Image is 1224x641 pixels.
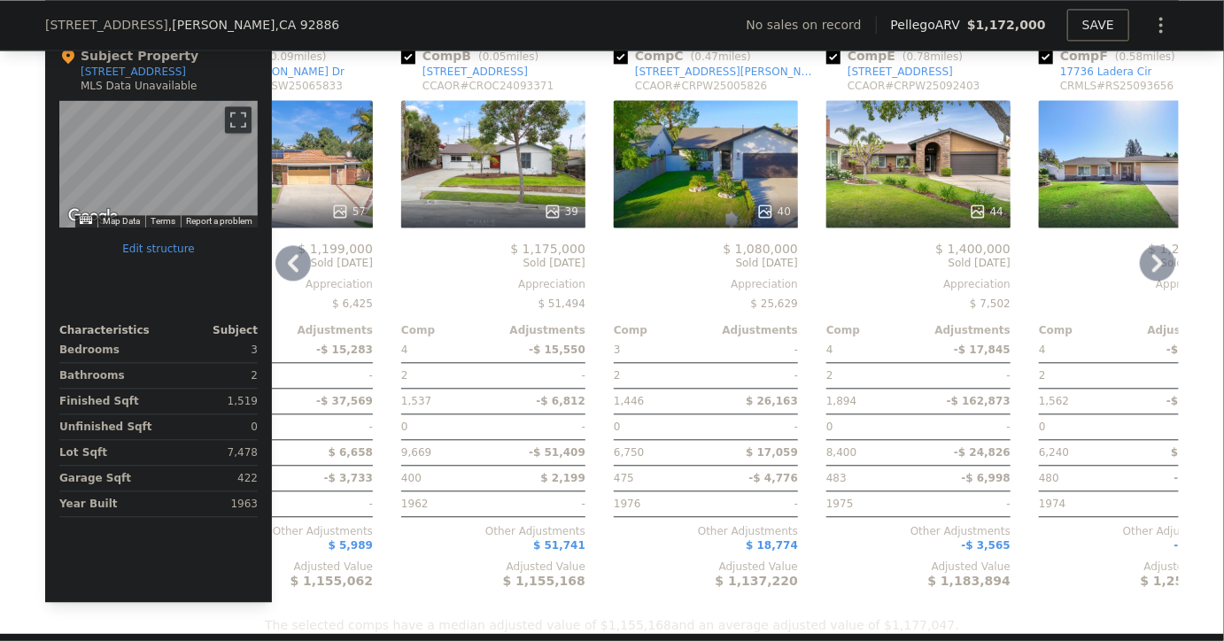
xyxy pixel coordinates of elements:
div: 1963 [162,491,258,516]
div: Appreciation [826,277,1011,291]
span: $ 1,155,168 [503,574,585,588]
span: -$ 15,550 [529,344,585,356]
span: ( miles) [259,50,333,63]
div: Adjustments [1131,323,1223,337]
span: $ 1,137,220 [716,574,798,588]
div: CCAOR # CRSW25065833 [210,79,343,93]
div: Unfinished Sqft [59,414,155,439]
span: Sold [DATE] [1039,256,1223,270]
div: 1975 [826,491,915,516]
span: 0.58 [1119,50,1143,63]
img: Google [64,205,122,228]
span: ( miles) [684,50,758,63]
div: [STREET_ADDRESS] [422,65,528,79]
div: 2 [826,363,915,388]
a: [STREET_ADDRESS][PERSON_NAME] [614,65,819,79]
span: -$ 37,569 [316,395,373,407]
div: Year Built [59,491,155,516]
div: Comp B [401,47,546,65]
div: - [709,491,798,516]
span: 0 [1039,421,1046,433]
span: $ 1,175,000 [510,242,585,256]
div: Garage Sqft [59,466,155,490]
div: 39 [544,203,578,220]
div: 4042 [PERSON_NAME] Dr [210,65,345,79]
div: Finished Sqft [59,389,155,413]
span: -$ 51,409 [529,446,585,459]
span: -$ 3,733 [324,472,373,484]
span: $ 35,954 [1171,446,1223,459]
span: 0 [401,421,408,433]
div: Subject [159,323,258,337]
div: Street View [59,100,258,228]
span: $ 1,183,894 [928,574,1011,588]
span: 1,562 [1039,395,1069,407]
div: 2 [162,363,258,388]
span: $ 5,989 [329,539,373,552]
span: , [PERSON_NAME] [168,16,340,34]
span: 3 [614,344,621,356]
div: 3 [162,337,258,362]
span: -$ 16,060 [1166,344,1223,356]
a: [STREET_ADDRESS] [826,65,953,79]
div: 17736 Ladera Cir [1060,65,1152,79]
div: - [922,491,1011,516]
div: Other Adjustments [189,524,373,538]
div: - [922,414,1011,439]
span: 480 [1039,472,1059,484]
div: 7,478 [162,440,258,465]
div: Other Adjustments [826,524,1011,538]
div: - [284,363,373,388]
span: 0 [614,421,621,433]
div: CCAOR # CRPW25092403 [848,79,980,93]
span: 1,537 [401,395,431,407]
div: Bedrooms [59,337,155,362]
div: Adjustments [706,323,798,337]
div: 44 [969,203,1003,220]
div: - [497,363,585,388]
div: 422 [162,466,258,490]
div: CRMLS # RS25093656 [1060,79,1174,93]
div: Appreciation [189,277,373,291]
span: $ 1,260,000 [1148,242,1223,256]
div: Adjusted Value [189,560,373,574]
div: 2 [401,363,490,388]
div: Subject Property [59,47,198,65]
span: 6,750 [614,446,644,459]
div: Adjusted Value [614,560,798,574]
div: Adjustments [493,323,585,337]
span: 9,669 [401,446,431,459]
div: - [497,414,585,439]
div: Other Adjustments [614,524,798,538]
div: Adjustments [918,323,1011,337]
span: $ 1,199,000 [298,242,373,256]
span: 0.78 [907,50,931,63]
span: $ 17,059 [746,446,798,459]
span: ( miles) [895,50,970,63]
span: 4 [401,344,408,356]
span: -$ 6,998 [962,472,1011,484]
div: Lot Sqft [59,440,155,465]
button: Show Options [1143,7,1179,42]
span: -$ 4,776 [749,472,798,484]
a: Report a problem [186,216,252,226]
div: Appreciation [1039,277,1223,291]
span: 0 [826,421,833,433]
span: $ 1,253,889 [1141,574,1223,588]
div: Other Adjustments [401,524,585,538]
div: - [497,491,585,516]
button: Keyboard shortcuts [80,216,92,224]
div: Comp [401,323,493,337]
div: 40 [756,203,791,220]
span: [STREET_ADDRESS] [45,16,168,34]
div: The selected comps have a median adjusted value of $1,155,168 and an average adjusted value of $1... [45,602,1179,634]
div: MLS Data Unavailable [81,79,198,93]
span: 6,240 [1039,446,1069,459]
div: Map [59,100,258,228]
span: Sold [DATE] [401,256,585,270]
div: 1976 [614,491,702,516]
div: - [1135,491,1223,516]
button: SAVE [1067,9,1129,41]
span: $ 51,494 [538,297,585,310]
span: $ 6,425 [332,297,373,310]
